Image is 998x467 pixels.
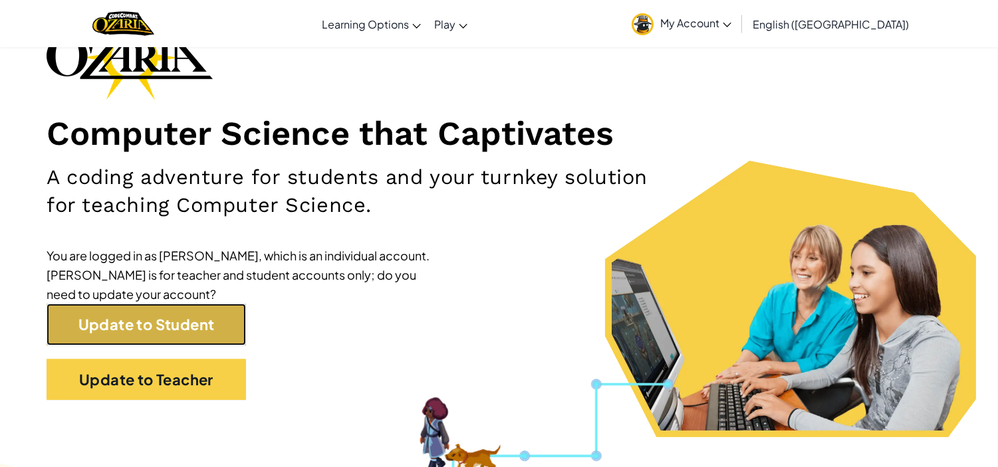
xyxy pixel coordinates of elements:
span: English ([GEOGRAPHIC_DATA]) [753,17,909,31]
a: Learning Options [315,6,428,42]
span: My Account [660,16,731,30]
a: Ozaria by CodeCombat logo [92,10,154,37]
h2: A coding adventure for students and your turnkey solution for teaching Computer Science. [47,163,653,219]
span: Learning Options [322,17,409,31]
img: Home [92,10,154,37]
span: Play [434,17,455,31]
a: Update to Student [47,304,246,345]
a: My Account [625,3,738,45]
div: You are logged in as [PERSON_NAME], which is an individual account. [PERSON_NAME] is for teacher ... [47,246,445,304]
h1: Computer Science that Captivates [47,113,951,154]
a: Play [428,6,474,42]
img: avatar [632,13,654,35]
a: Update to Teacher [47,359,246,401]
img: Ozaria branding logo [47,15,213,100]
a: English ([GEOGRAPHIC_DATA]) [746,6,916,42]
